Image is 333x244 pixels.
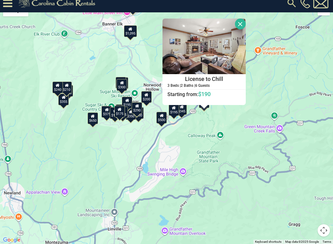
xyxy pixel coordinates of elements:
button: Keyboard shortcuts [255,240,282,244]
h4: License to Chill [163,74,245,84]
span: Map data ©2025 Google [285,240,319,243]
a: Terms (opens in new tab) [323,240,331,243]
h6: Starting from: [163,91,245,97]
button: Map camera controls [318,224,330,237]
a: License to Chill Starting from: [162,74,246,98]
